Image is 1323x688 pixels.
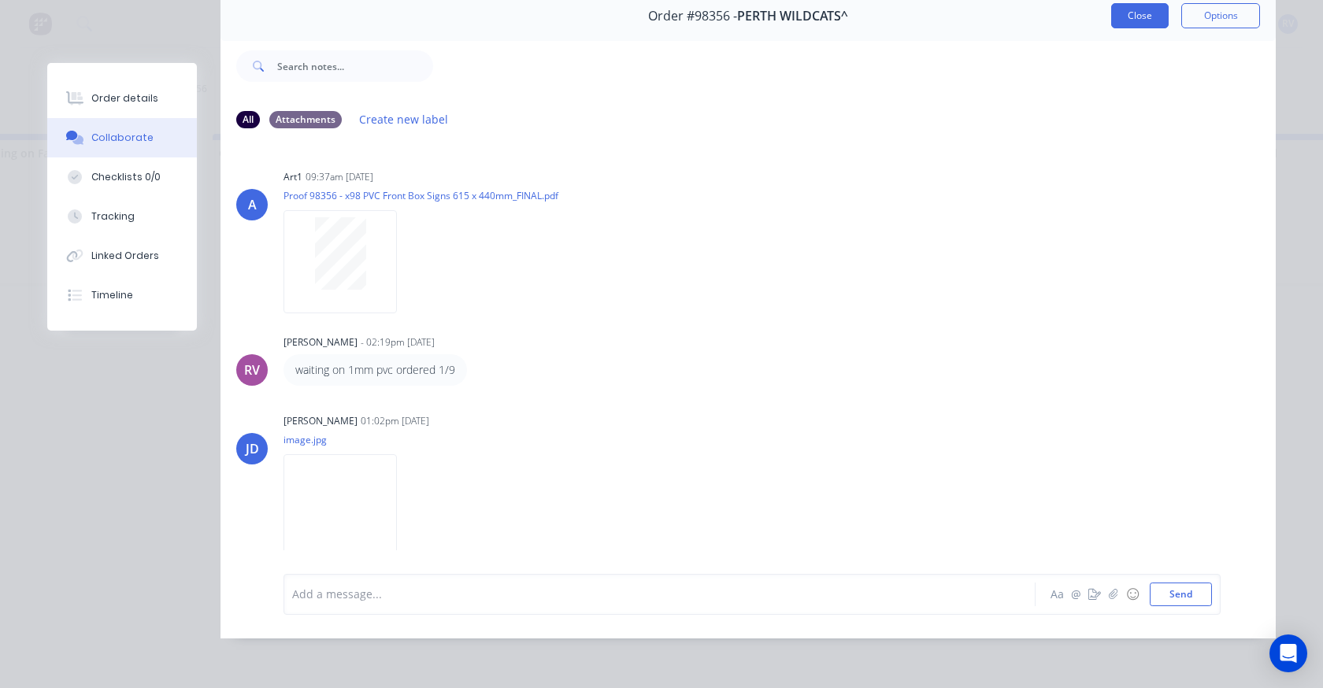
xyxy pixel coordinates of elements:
[283,189,558,202] p: Proof 98356 - x98 PVC Front Box Signs 615 x 440mm_FINAL.pdf
[47,79,197,118] button: Order details
[47,118,197,157] button: Collaborate
[361,335,435,350] div: - 02:19pm [DATE]
[47,236,197,276] button: Linked Orders
[91,91,158,105] div: Order details
[1181,3,1260,28] button: Options
[277,50,433,82] input: Search notes...
[248,195,257,214] div: A
[91,249,159,263] div: Linked Orders
[283,170,302,184] div: art1
[236,111,260,128] div: All
[283,335,358,350] div: [PERSON_NAME]
[244,361,260,379] div: RV
[47,276,197,315] button: Timeline
[1123,585,1142,604] button: ☺
[91,170,161,184] div: Checklists 0/0
[361,414,429,428] div: 01:02pm [DATE]
[269,111,342,128] div: Attachments
[295,362,455,378] p: waiting on 1mm pvc ordered 1/9
[91,131,154,145] div: Collaborate
[283,414,358,428] div: [PERSON_NAME]
[91,209,135,224] div: Tracking
[246,439,259,458] div: JD
[47,157,197,197] button: Checklists 0/0
[648,9,737,24] span: Order #98356 -
[351,109,457,130] button: Create new label
[1111,3,1169,28] button: Close
[737,9,848,24] span: PERTH WILDCATS^
[1066,585,1085,604] button: @
[91,288,133,302] div: Timeline
[283,433,413,446] p: image.jpg
[1047,585,1066,604] button: Aa
[306,170,373,184] div: 09:37am [DATE]
[47,197,197,236] button: Tracking
[1150,583,1212,606] button: Send
[1269,634,1307,672] div: Open Intercom Messenger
